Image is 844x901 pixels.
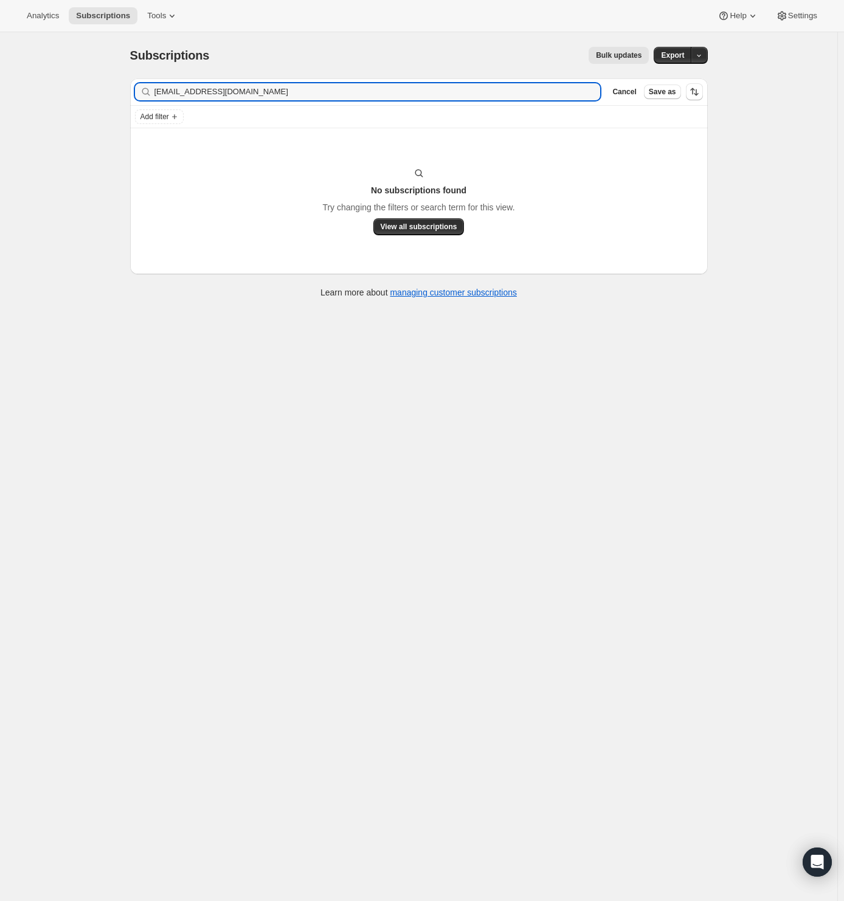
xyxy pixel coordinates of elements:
[589,47,649,64] button: Bulk updates
[686,83,703,100] button: Sort the results
[612,87,636,97] span: Cancel
[371,184,466,196] h3: No subscriptions found
[130,49,210,62] span: Subscriptions
[154,83,601,100] input: Filter subscribers
[69,7,137,24] button: Subscriptions
[373,218,465,235] button: View all subscriptions
[788,11,817,21] span: Settings
[596,50,642,60] span: Bulk updates
[381,222,457,232] span: View all subscriptions
[140,7,185,24] button: Tools
[607,85,641,99] button: Cancel
[322,201,514,213] p: Try changing the filters or search term for this view.
[19,7,66,24] button: Analytics
[135,109,184,124] button: Add filter
[710,7,766,24] button: Help
[140,112,169,122] span: Add filter
[649,87,676,97] span: Save as
[644,85,681,99] button: Save as
[730,11,746,21] span: Help
[661,50,684,60] span: Export
[147,11,166,21] span: Tools
[654,47,691,64] button: Export
[320,286,517,299] p: Learn more about
[27,11,59,21] span: Analytics
[803,847,832,877] div: Open Intercom Messenger
[769,7,825,24] button: Settings
[390,288,517,297] a: managing customer subscriptions
[76,11,130,21] span: Subscriptions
